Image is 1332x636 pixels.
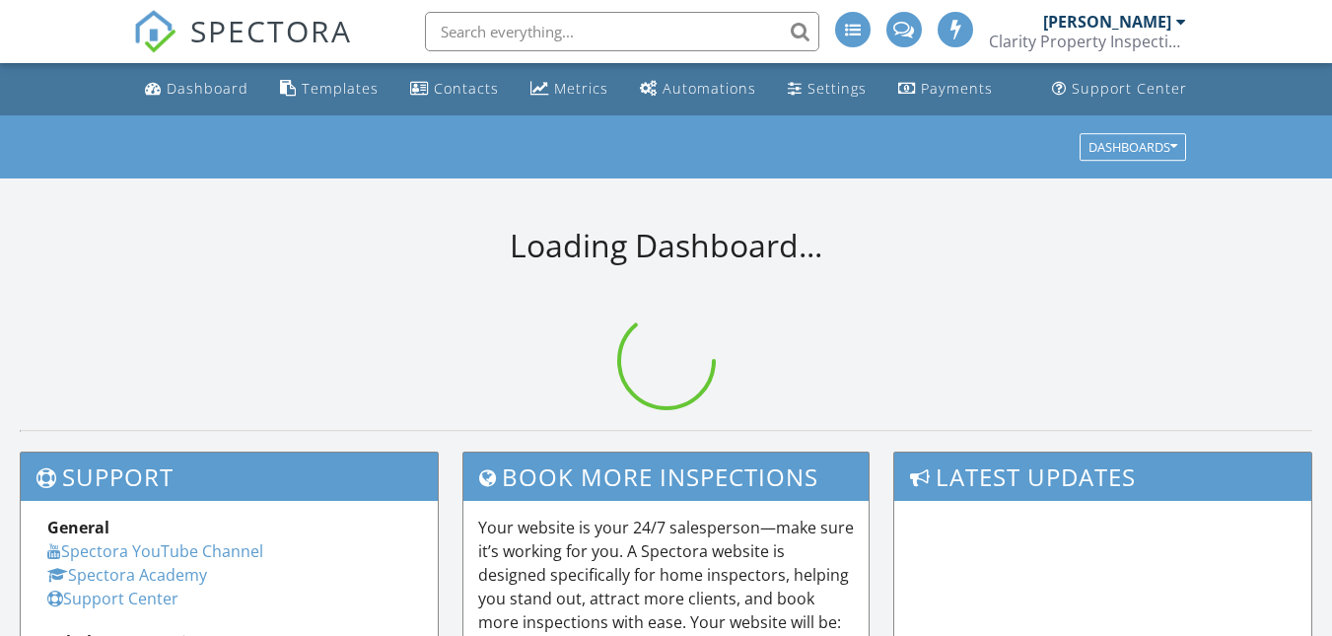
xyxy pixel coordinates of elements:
div: Metrics [554,79,608,98]
a: Payments [890,71,1001,107]
a: Support Center [47,588,178,609]
div: Settings [807,79,867,98]
div: [PERSON_NAME] [1043,12,1171,32]
a: SPECTORA [133,27,352,68]
a: Spectora Academy [47,564,207,586]
div: Support Center [1072,79,1187,98]
img: The Best Home Inspection Software - Spectora [133,10,176,53]
a: Settings [780,71,875,107]
a: Contacts [402,71,507,107]
h3: Latest Updates [894,453,1311,501]
div: Dashboards [1088,140,1177,154]
a: Templates [272,71,386,107]
div: Automations [663,79,756,98]
button: Dashboards [1080,133,1186,161]
h3: Support [21,453,438,501]
h3: Book More Inspections [463,453,869,501]
p: Your website is your 24/7 salesperson—make sure it’s working for you. A Spectora website is desig... [478,516,854,634]
a: Support Center [1044,71,1195,107]
div: Dashboard [167,79,248,98]
a: Spectora YouTube Channel [47,540,263,562]
a: Dashboard [137,71,256,107]
a: Metrics [523,71,616,107]
input: Search everything... [425,12,819,51]
strong: General [47,517,109,538]
span: SPECTORA [190,10,352,51]
div: Templates [302,79,379,98]
a: Automations (Advanced) [632,71,764,107]
div: Payments [921,79,993,98]
div: Clarity Property Inspections [989,32,1186,51]
div: Contacts [434,79,499,98]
